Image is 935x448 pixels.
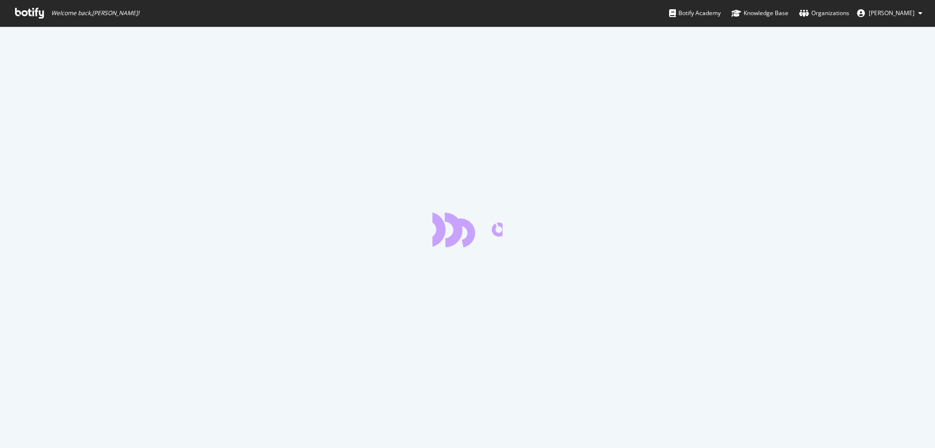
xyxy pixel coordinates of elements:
[51,9,139,17] span: Welcome back, [PERSON_NAME] !
[432,212,503,247] div: animation
[869,9,915,17] span: Axel Roth
[849,5,930,21] button: [PERSON_NAME]
[799,8,849,18] div: Organizations
[731,8,788,18] div: Knowledge Base
[669,8,721,18] div: Botify Academy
